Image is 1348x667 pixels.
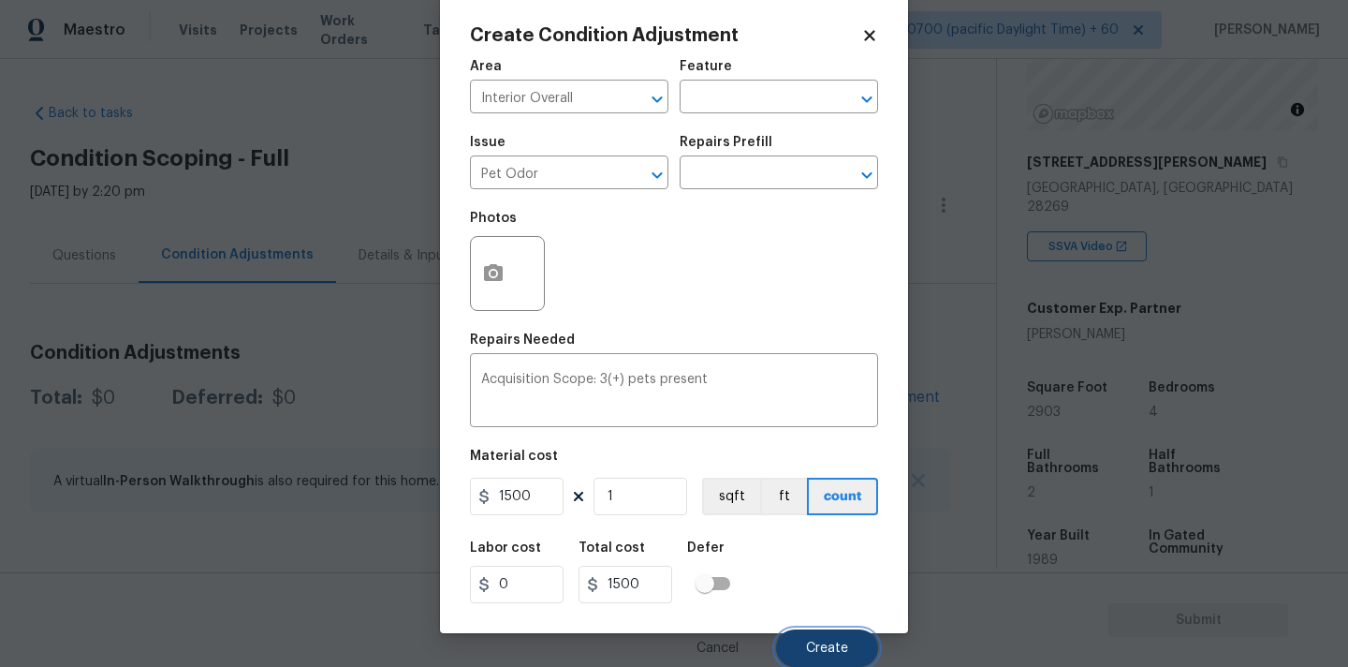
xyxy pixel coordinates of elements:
h5: Repairs Needed [470,333,575,347]
h5: Area [470,60,502,73]
h5: Labor cost [470,541,541,555]
button: Cancel [667,630,769,667]
button: Open [644,162,670,188]
span: Cancel [696,642,739,656]
h5: Repairs Prefill [680,136,772,149]
h5: Material cost [470,450,558,463]
span: Create [806,642,848,656]
button: Open [644,86,670,112]
h5: Feature [680,60,732,73]
h5: Defer [687,541,725,555]
textarea: Acquisition Scope: 3(+) pets present [481,373,867,412]
button: Open [854,162,880,188]
h2: Create Condition Adjustment [470,26,861,45]
h5: Photos [470,212,517,225]
button: count [807,478,878,515]
button: Create [776,630,878,667]
h5: Issue [470,136,505,149]
button: Open [854,86,880,112]
h5: Total cost [579,541,645,555]
button: ft [760,478,807,515]
button: sqft [702,478,760,515]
